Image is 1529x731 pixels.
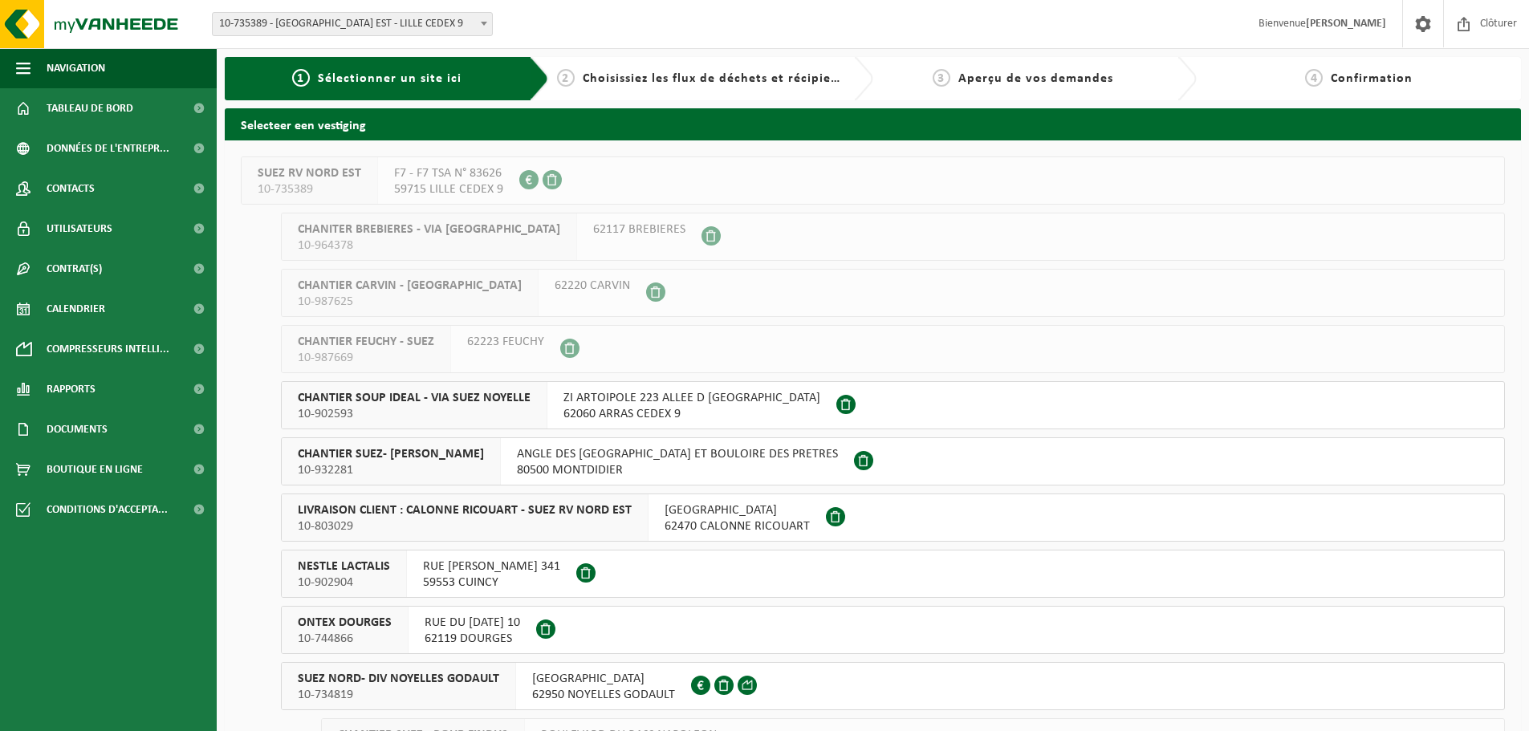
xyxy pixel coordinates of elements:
[425,631,520,647] span: 62119 DOURGES
[298,631,392,647] span: 10-744866
[423,558,560,575] span: RUE [PERSON_NAME] 341
[298,294,522,310] span: 10-987625
[225,108,1521,140] h2: Selecteer een vestiging
[1305,69,1323,87] span: 4
[394,181,503,197] span: 59715 LILLE CEDEX 9
[532,687,675,703] span: 62950 NOYELLES GODAULT
[517,446,838,462] span: ANGLE DES [GEOGRAPHIC_DATA] ET BOULOIRE DES PRETRES
[555,278,630,294] span: 62220 CARVIN
[281,662,1505,710] button: SUEZ NORD- DIV NOYELLES GODAULT 10-734819 [GEOGRAPHIC_DATA]62950 NOYELLES GODAULT
[281,437,1505,485] button: CHANTIER SUEZ- [PERSON_NAME] 10-932281 ANGLE DES [GEOGRAPHIC_DATA] ET BOULOIRE DES PRETRES80500 M...
[1331,72,1413,85] span: Confirmation
[467,334,544,350] span: 62223 FEUCHY
[583,72,850,85] span: Choisissiez les flux de déchets et récipients
[258,165,361,181] span: SUEZ RV NORD EST
[298,406,531,422] span: 10-902593
[47,249,102,289] span: Contrat(s)
[394,165,503,181] span: F7 - F7 TSA N° 83626
[47,48,105,88] span: Navigation
[665,518,810,534] span: 62470 CALONNE RICOUART
[47,409,108,449] span: Documents
[298,238,560,254] span: 10-964378
[298,615,392,631] span: ONTEX DOURGES
[47,449,143,489] span: Boutique en ligne
[298,671,499,687] span: SUEZ NORD- DIV NOYELLES GODAULT
[212,12,493,36] span: 10-735389 - SUEZ RV NORD EST - LILLE CEDEX 9
[47,128,169,169] span: Données de l'entrepr...
[298,575,390,591] span: 10-902904
[47,169,95,209] span: Contacts
[298,221,560,238] span: CHANITER BREBIERES - VIA [GEOGRAPHIC_DATA]
[281,550,1505,598] button: NESTLE LACTALIS 10-902904 RUE [PERSON_NAME] 34159553 CUINCY
[298,518,632,534] span: 10-803029
[258,181,361,197] span: 10-735389
[213,13,492,35] span: 10-735389 - SUEZ RV NORD EST - LILLE CEDEX 9
[563,390,820,406] span: ZI ARTOIPOLE 223 ALLEE D [GEOGRAPHIC_DATA]
[281,493,1505,542] button: LIVRAISON CLIENT : CALONNE RICOUART - SUEZ RV NORD EST 10-803029 [GEOGRAPHIC_DATA]62470 CALONNE R...
[532,671,675,687] span: [GEOGRAPHIC_DATA]
[557,69,575,87] span: 2
[517,462,838,478] span: 80500 MONTDIDIER
[47,489,168,530] span: Conditions d'accepta...
[47,209,112,249] span: Utilisateurs
[665,502,810,518] span: [GEOGRAPHIC_DATA]
[593,221,685,238] span: 62117 BREBIERES
[298,350,434,366] span: 10-987669
[425,615,520,631] span: RUE DU [DATE] 10
[318,72,462,85] span: Sélectionner un site ici
[298,278,522,294] span: CHANTIER CARVIN - [GEOGRAPHIC_DATA]
[298,558,390,575] span: NESTLE LACTALIS
[1306,18,1386,30] strong: [PERSON_NAME]
[298,446,484,462] span: CHANTIER SUEZ- [PERSON_NAME]
[958,72,1113,85] span: Aperçu de vos demandes
[933,69,950,87] span: 3
[298,502,632,518] span: LIVRAISON CLIENT : CALONNE RICOUART - SUEZ RV NORD EST
[298,462,484,478] span: 10-932281
[298,390,531,406] span: CHANTIER SOUP IDEAL - VIA SUEZ NOYELLE
[423,575,560,591] span: 59553 CUINCY
[281,381,1505,429] button: CHANTIER SOUP IDEAL - VIA SUEZ NOYELLE 10-902593 ZI ARTOIPOLE 223 ALLEE D [GEOGRAPHIC_DATA]62060 ...
[281,606,1505,654] button: ONTEX DOURGES 10-744866 RUE DU [DATE] 1062119 DOURGES
[292,69,310,87] span: 1
[298,334,434,350] span: CHANTIER FEUCHY - SUEZ
[563,406,820,422] span: 62060 ARRAS CEDEX 9
[298,687,499,703] span: 10-734819
[47,289,105,329] span: Calendrier
[47,369,96,409] span: Rapports
[47,329,169,369] span: Compresseurs intelli...
[47,88,133,128] span: Tableau de bord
